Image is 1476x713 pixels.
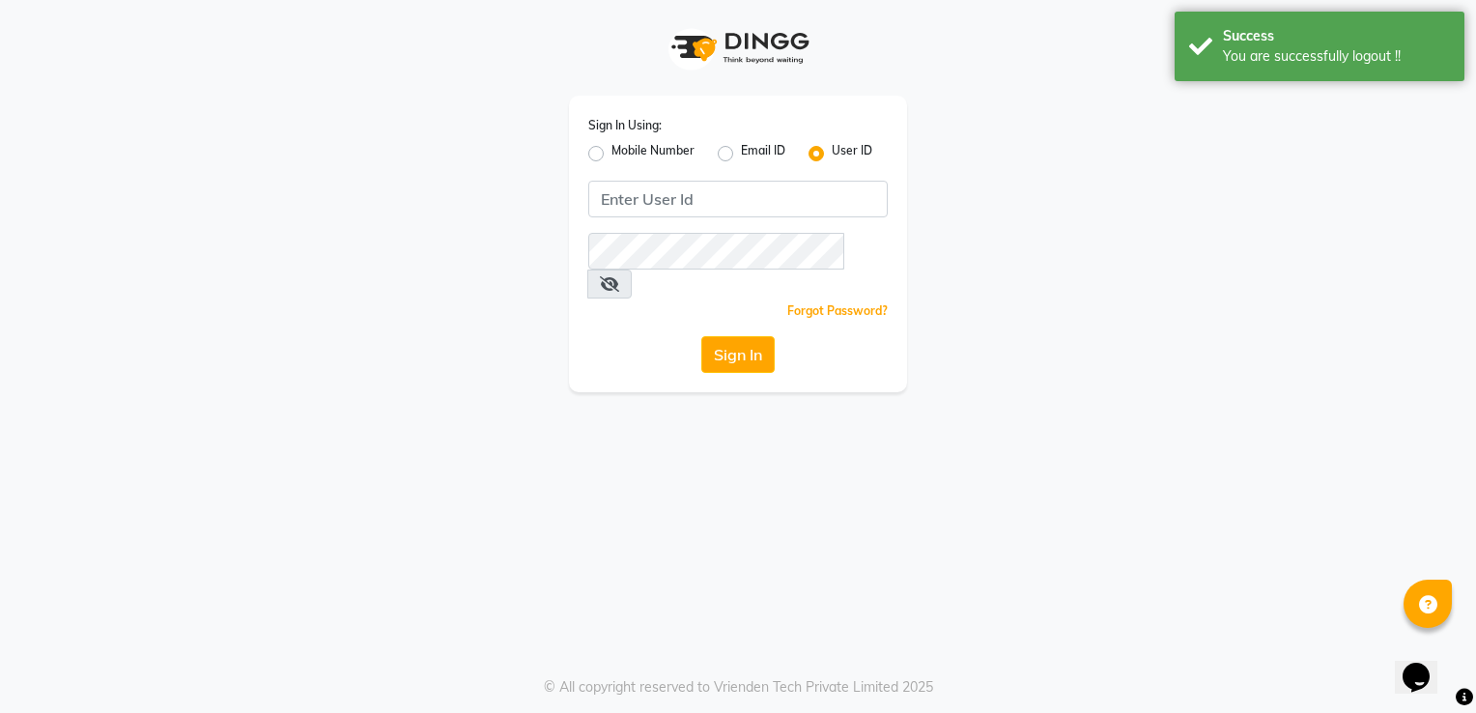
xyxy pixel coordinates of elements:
[1223,46,1450,67] div: You are successfully logout !!
[588,181,888,217] input: Username
[588,233,844,270] input: Username
[611,142,695,165] label: Mobile Number
[661,19,815,76] img: logo1.svg
[741,142,785,165] label: Email ID
[1395,636,1457,694] iframe: chat widget
[588,117,662,134] label: Sign In Using:
[832,142,872,165] label: User ID
[1223,26,1450,46] div: Success
[701,336,775,373] button: Sign In
[787,303,888,318] a: Forgot Password?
